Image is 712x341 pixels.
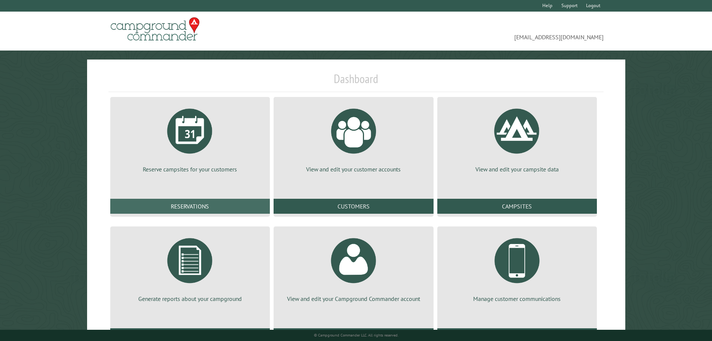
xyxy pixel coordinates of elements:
span: [EMAIL_ADDRESS][DOMAIN_NAME] [356,21,604,42]
a: View and edit your Campground Commander account [283,232,424,303]
p: Manage customer communications [446,295,588,303]
h1: Dashboard [108,71,604,92]
a: View and edit your customer accounts [283,103,424,173]
p: View and edit your Campground Commander account [283,295,424,303]
img: Campground Commander [108,15,202,44]
p: View and edit your campsite data [446,165,588,173]
p: View and edit your customer accounts [283,165,424,173]
p: Generate reports about your campground [119,295,261,303]
a: View and edit your campsite data [446,103,588,173]
small: © Campground Commander LLC. All rights reserved. [314,333,398,338]
a: Campsites [437,199,597,214]
a: Reservations [110,199,270,214]
p: Reserve campsites for your customers [119,165,261,173]
a: Generate reports about your campground [119,232,261,303]
a: Customers [274,199,433,214]
a: Manage customer communications [446,232,588,303]
a: Reserve campsites for your customers [119,103,261,173]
